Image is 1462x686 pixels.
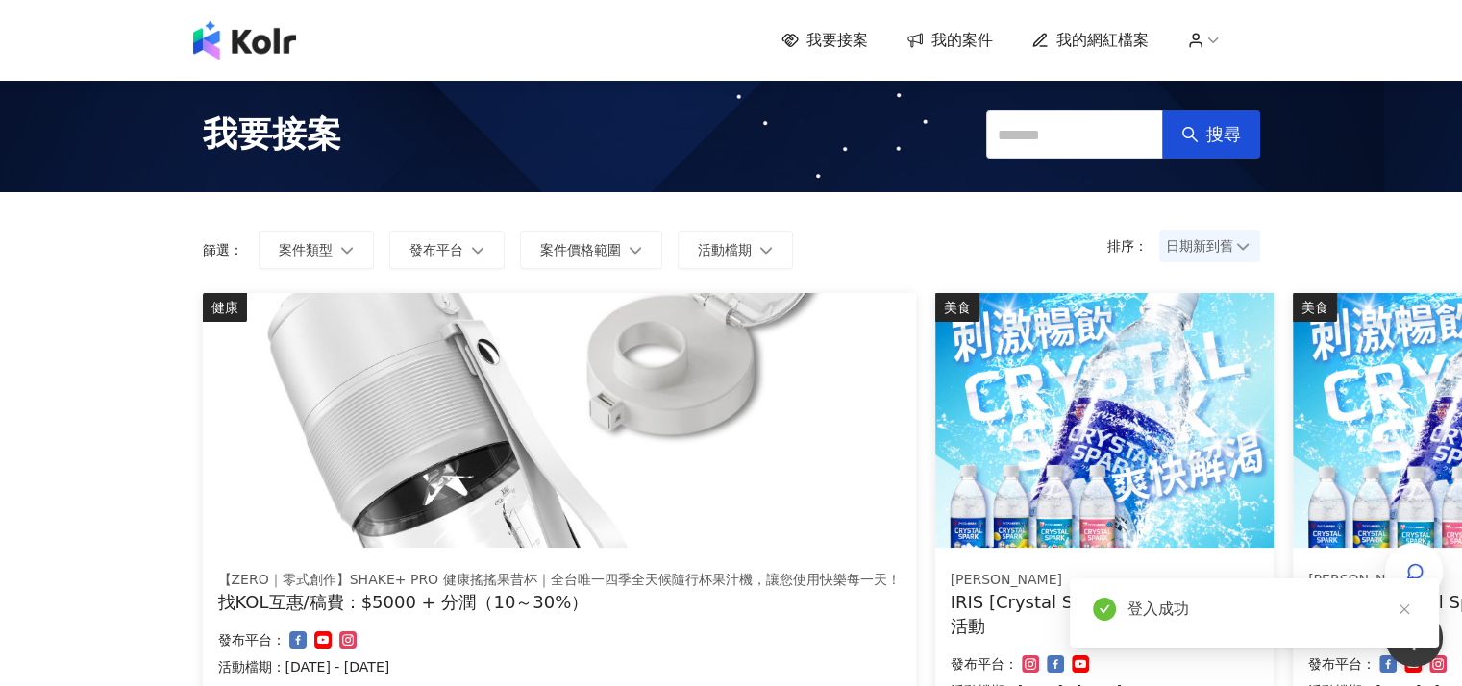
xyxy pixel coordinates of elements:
[931,30,993,51] span: 我的案件
[1093,598,1116,621] span: check-circle
[1206,124,1241,145] span: 搜尋
[1181,126,1199,143] span: search
[1031,30,1149,51] a: 我的網紅檔案
[678,231,793,269] button: 活動檔期
[203,293,916,548] img: 【ZERO｜零式創作】SHAKE+ pro 健康搖搖果昔杯｜全台唯一四季全天候隨行杯果汁機，讓您使用快樂每一天！
[1127,598,1416,621] div: 登入成功
[1293,293,1337,322] div: 美食
[203,110,341,159] span: 我要接案
[218,628,285,651] p: 發布平台：
[218,571,901,590] div: 【ZERO｜零式創作】SHAKE+ PRO 健康搖搖果昔杯｜全台唯一四季全天候隨行杯果汁機，讓您使用快樂每一天！
[203,242,243,257] p: 篩選：
[806,30,868,51] span: 我要接案
[193,21,296,60] img: logo
[520,231,662,269] button: 案件價格範圍
[279,242,333,257] span: 案件類型
[1166,232,1253,260] span: 日期新到舊
[935,293,1274,548] img: Crystal Spark 沁泡氣泡水
[951,590,1258,638] div: IRIS [Crystal Spark沁泡氣泡水] 試喝活動
[389,231,505,269] button: 發布平台
[540,242,621,257] span: 案件價格範圍
[218,590,901,614] div: 找KOL互惠/稿費：$5000 + 分潤（10～30%）
[259,231,374,269] button: 案件類型
[1398,602,1411,616] span: close
[698,242,752,257] span: 活動檔期
[1308,652,1375,675] p: 發布平台：
[203,293,247,322] div: 健康
[906,30,993,51] a: 我的案件
[1056,30,1149,51] span: 我的網紅檔案
[935,293,979,322] div: 美食
[218,655,901,678] p: 活動檔期：[DATE] - [DATE]
[1162,110,1260,159] button: 搜尋
[1107,238,1159,254] p: 排序：
[951,652,1018,675] p: 發布平台：
[781,30,868,51] a: 我要接案
[409,242,463,257] span: 發布平台
[951,571,1258,590] div: [PERSON_NAME]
